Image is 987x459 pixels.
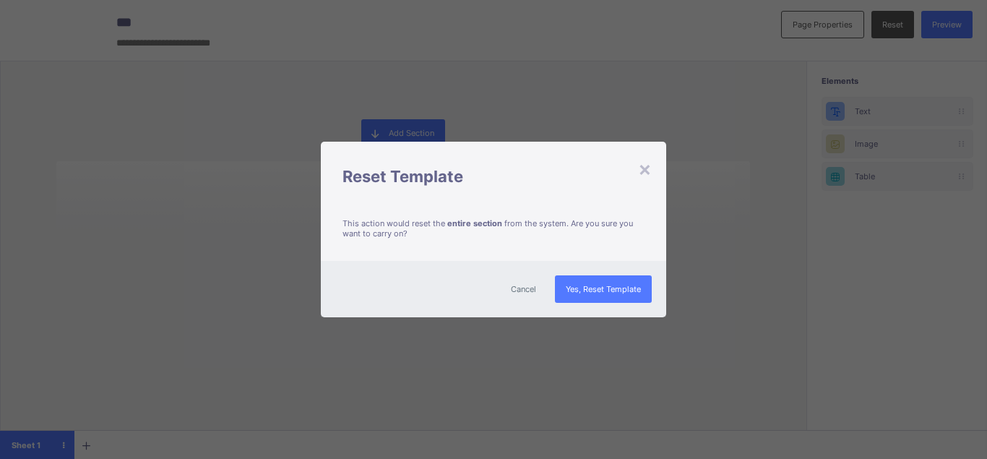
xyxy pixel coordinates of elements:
span: Cancel [511,284,536,294]
b: entire section [447,218,502,228]
div: × [638,156,652,181]
span: Yes, Reset Template [566,284,641,294]
h1: Reset Template [342,167,645,186]
p: This action would reset the from the system. Are you sure you want to carry on? [342,218,645,239]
